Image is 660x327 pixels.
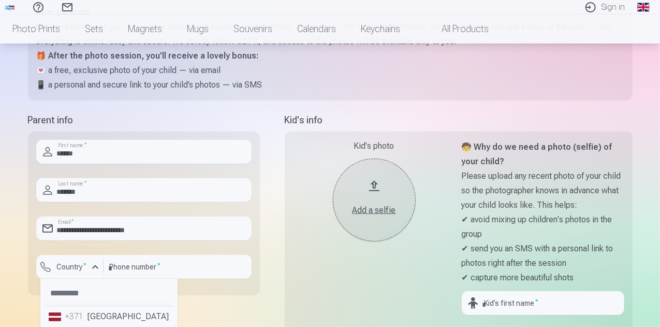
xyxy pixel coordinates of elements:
button: Add a selfie [333,159,416,241]
h5: Kid's info [285,113,633,127]
a: Keychains [348,15,413,44]
p: 💌 a free, exclusive photo of your child — via email [36,63,624,78]
li: [GEOGRAPHIC_DATA] [45,306,173,327]
a: Souvenirs [221,15,285,44]
button: Country* [36,255,104,279]
strong: 🧒 Why do we need a photo (selfie) of your child? [462,142,612,166]
label: Country [53,262,91,272]
div: +371 [65,310,86,323]
div: Kid's photo [293,140,456,152]
a: Mugs [174,15,221,44]
p: 📱 a personal and secure link to your child’s photos — via SMS [36,78,624,92]
div: Add a selfie [343,204,405,217]
a: Calendars [285,15,348,44]
h5: Parent info [28,113,260,127]
img: /fa1 [4,4,16,10]
a: Sets [72,15,115,44]
p: ✔ avoid mixing up children's photos in the group [462,212,624,241]
a: Magnets [115,15,174,44]
p: ✔ send you an SMS with a personal link to photos right after the session [462,241,624,271]
a: All products [413,15,501,44]
p: ✔ capture more beautiful shots [462,271,624,285]
p: Please upload any recent photo of your child so the photographer knows in advance what your child... [462,169,624,212]
strong: 🎁 After the photo session, you’ll receive a lovely bonus: [36,51,259,61]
